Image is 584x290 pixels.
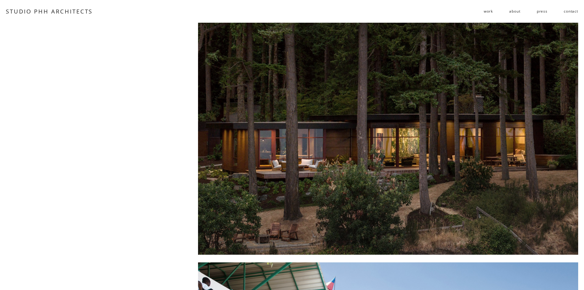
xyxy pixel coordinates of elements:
[484,7,493,16] span: work
[537,6,548,16] a: press
[6,7,93,15] a: STUDIO PHH ARCHITECTS
[484,6,493,16] a: folder dropdown
[564,6,578,16] a: contact
[509,6,520,16] a: about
